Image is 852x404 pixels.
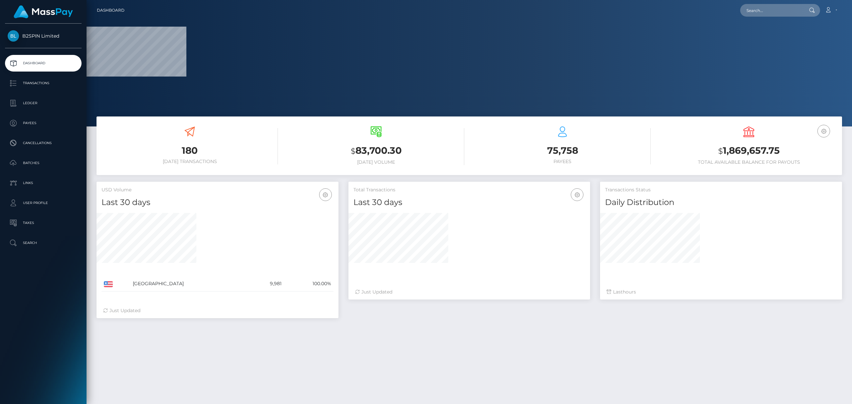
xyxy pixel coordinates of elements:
[5,75,82,92] a: Transactions
[718,146,723,156] small: $
[103,307,332,314] div: Just Updated
[353,197,585,208] h4: Last 30 days
[5,155,82,171] a: Batches
[5,215,82,231] a: Taxes
[351,146,355,156] small: $
[97,3,124,17] a: Dashboard
[5,95,82,111] a: Ledger
[474,144,651,157] h3: 75,758
[8,238,79,248] p: Search
[8,218,79,228] p: Taxes
[740,4,803,17] input: Search...
[8,158,79,168] p: Batches
[102,187,333,193] h5: USD Volume
[5,33,82,39] span: B2SPIN Limited
[661,144,837,158] h3: 1,869,657.75
[5,175,82,191] a: Links
[249,276,284,292] td: 9,981
[8,118,79,128] p: Payees
[8,30,19,42] img: B2SPIN Limited
[14,5,73,18] img: MassPay Logo
[474,159,651,164] h6: Payees
[5,195,82,211] a: User Profile
[607,289,835,296] div: Last hours
[284,276,333,292] td: 100.00%
[102,159,278,164] h6: [DATE] Transactions
[8,178,79,188] p: Links
[661,159,837,165] h6: Total Available Balance for Payouts
[605,187,837,193] h5: Transactions Status
[5,55,82,72] a: Dashboard
[5,235,82,251] a: Search
[288,144,464,158] h3: 83,700.30
[8,138,79,148] p: Cancellations
[5,115,82,131] a: Payees
[288,159,464,165] h6: [DATE] Volume
[104,281,113,287] img: US.png
[8,98,79,108] p: Ledger
[5,135,82,151] a: Cancellations
[102,144,278,157] h3: 180
[8,198,79,208] p: User Profile
[8,58,79,68] p: Dashboard
[130,276,249,292] td: [GEOGRAPHIC_DATA]
[8,78,79,88] p: Transactions
[355,289,584,296] div: Just Updated
[353,187,585,193] h5: Total Transactions
[102,197,333,208] h4: Last 30 days
[605,197,837,208] h4: Daily Distribution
